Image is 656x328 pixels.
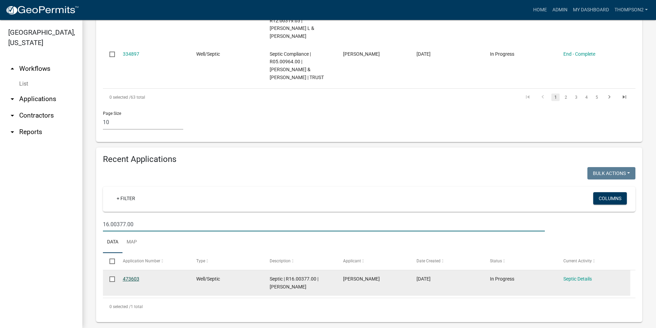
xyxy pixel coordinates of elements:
li: page 4 [581,91,591,103]
a: go to previous page [536,94,549,101]
span: Description [270,259,291,263]
datatable-header-cell: Description [263,253,337,270]
a: 4 [582,94,590,101]
a: + Filter [111,192,141,205]
li: page 3 [571,91,581,103]
a: Map [122,231,141,253]
a: 2 [562,94,570,101]
div: 1 total [103,298,635,315]
i: arrow_drop_down [8,128,16,136]
span: Shari Bartlett [343,276,380,282]
i: arrow_drop_up [8,65,16,73]
datatable-header-cell: Applicant [337,253,410,270]
a: 473603 [123,276,139,282]
a: go to next page [603,94,616,101]
a: go to first page [521,94,534,101]
a: 3 [572,94,580,101]
datatable-header-cell: Date Created [410,253,483,270]
datatable-header-cell: Status [483,253,557,270]
li: page 5 [591,91,602,103]
datatable-header-cell: Current Activity [557,253,630,270]
span: In Progress [490,51,514,57]
a: Septic Details [563,276,592,282]
span: 0 selected / [109,304,131,309]
button: Bulk Actions [587,167,635,179]
h4: Recent Applications [103,154,635,164]
span: In Progress [490,276,514,282]
li: page 2 [561,91,571,103]
button: Columns [593,192,627,205]
a: 334897 [123,51,139,57]
span: Date Created [417,259,441,263]
datatable-header-cell: Application Number [116,253,189,270]
span: Status [490,259,502,263]
i: arrow_drop_down [8,111,16,120]
span: 0 selected / [109,95,131,100]
span: Septic | R16.00377.00 | MARK A LOECHLER [270,276,318,289]
span: Septic Compliance | R05.00964.00 | HOVDA,ROBERT H & JEANNE M | TRUST [270,51,324,80]
a: Data [103,231,122,253]
span: 11/12/2024 [417,51,431,57]
span: Well/Septic [196,276,220,282]
span: Septic Compliance | R12.00319.03 | QUIMBY,NICHOLAS L & SARA J [270,10,314,39]
a: 1 [551,94,560,101]
datatable-header-cell: Type [189,253,263,270]
datatable-header-cell: Select [103,253,116,270]
a: Thompson2 [612,3,651,17]
input: Search for applications [103,217,545,231]
span: Well/Septic [196,51,220,57]
span: 09/04/2025 [417,276,431,282]
a: 5 [593,94,601,101]
span: Darrin [343,51,380,57]
li: page 1 [550,91,561,103]
a: My Dashboard [570,3,612,17]
a: Admin [550,3,570,17]
span: Current Activity [563,259,592,263]
div: 63 total [103,89,313,106]
span: Type [196,259,205,263]
a: go to last page [618,94,631,101]
a: End - Complete [563,51,595,57]
span: Applicant [343,259,361,263]
span: Application Number [123,259,160,263]
a: Home [530,3,550,17]
i: arrow_drop_down [8,95,16,103]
